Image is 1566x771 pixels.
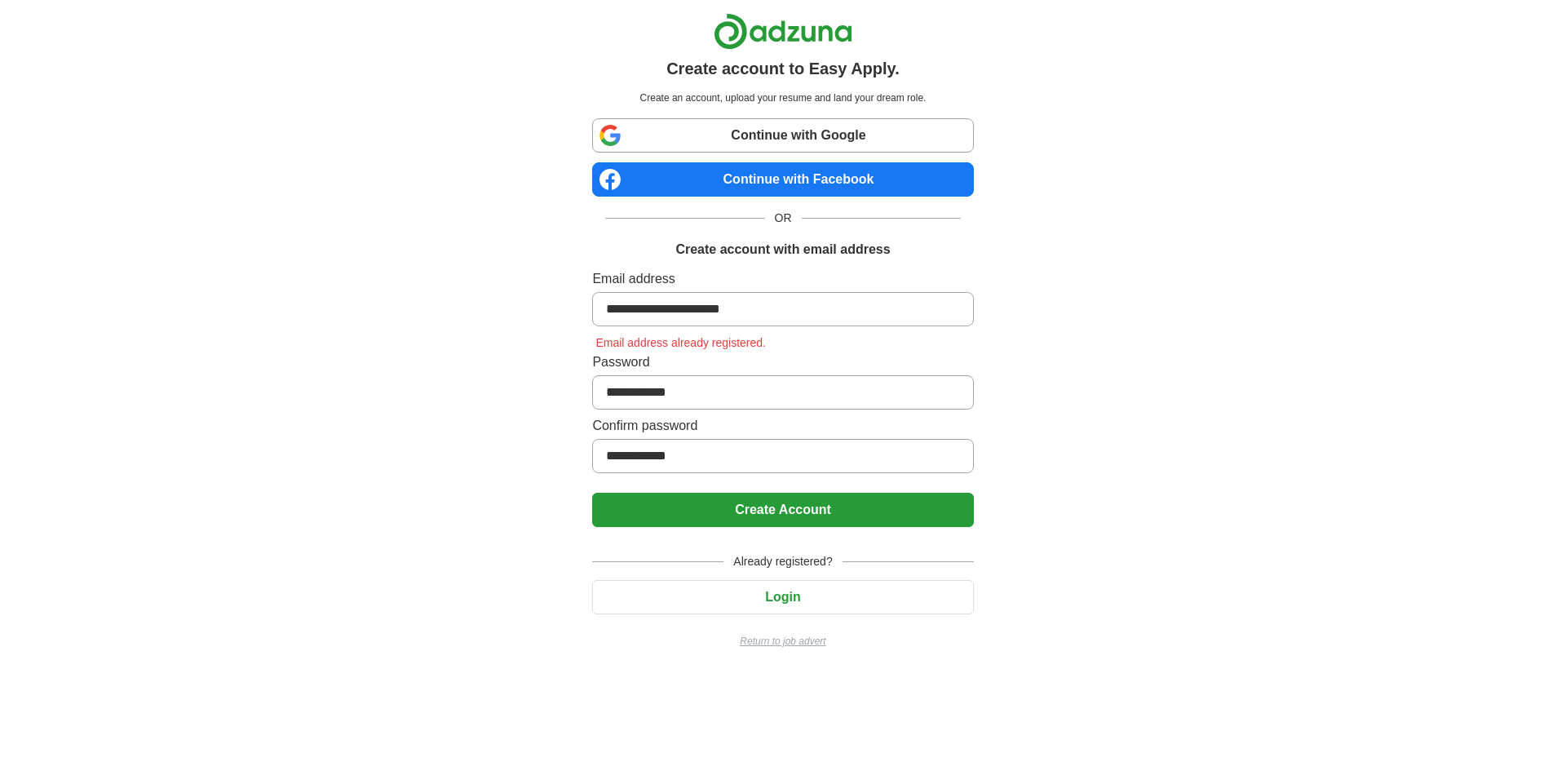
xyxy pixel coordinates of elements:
a: Continue with Google [592,118,973,153]
label: Confirm password [592,416,973,436]
span: OR [765,210,802,227]
a: Login [592,590,973,604]
span: Email address already registered. [592,336,769,349]
button: Login [592,580,973,614]
p: Create an account, upload your resume and land your dream role. [595,91,970,105]
a: Return to job advert [592,634,973,649]
label: Password [592,352,973,372]
a: Continue with Facebook [592,162,973,197]
button: Create Account [592,493,973,527]
label: Email address [592,269,973,289]
img: Adzuna logo [714,13,852,50]
h1: Create account to Easy Apply. [666,56,900,81]
h1: Create account with email address [675,240,890,259]
span: Already registered? [723,553,842,570]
